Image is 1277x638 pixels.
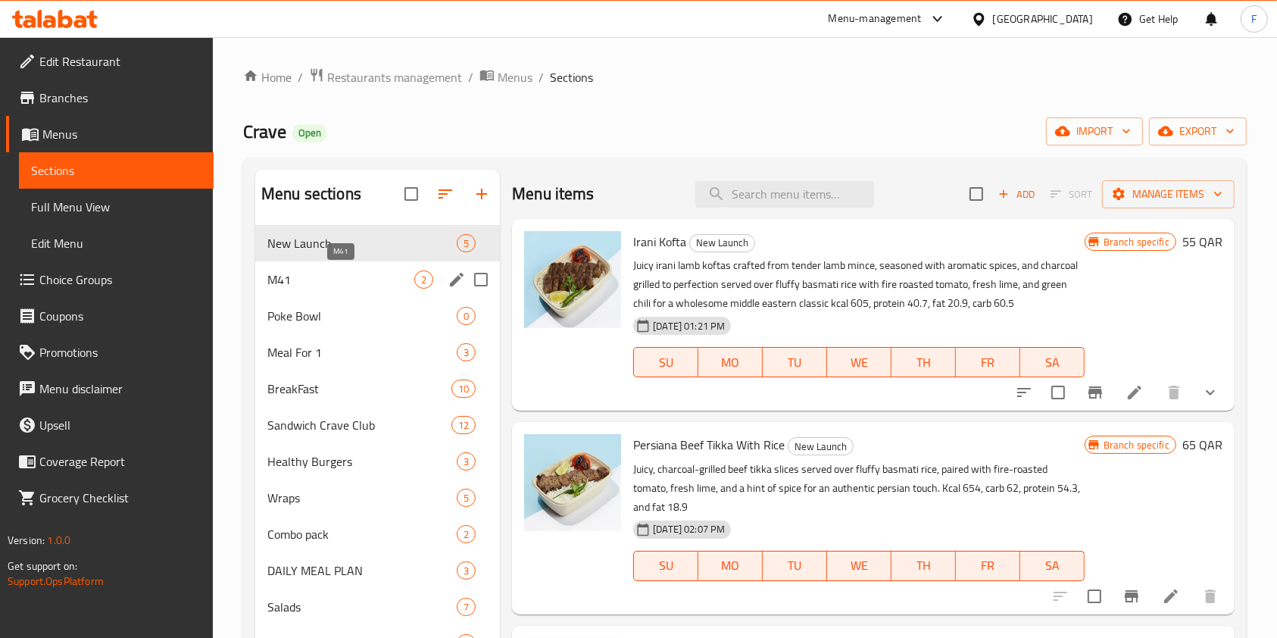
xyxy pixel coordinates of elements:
[633,460,1084,517] p: Juicy, charcoal-grilled beef tikka slices served over fluffy basmati rice, paired with fire-roast...
[1046,117,1143,145] button: import
[309,67,462,87] a: Restaurants management
[539,68,544,86] li: /
[468,68,473,86] li: /
[39,343,201,361] span: Promotions
[255,225,500,261] div: New Launch5
[1026,352,1079,374] span: SA
[255,371,500,407] div: BreakFast10
[769,555,821,577] span: TU
[479,67,532,87] a: Menus
[267,489,457,507] div: Wraps
[6,80,214,116] a: Branches
[39,307,201,325] span: Coupons
[633,347,698,377] button: SU
[6,261,214,298] a: Choice Groups
[267,380,451,398] div: BreakFast
[992,183,1041,206] span: Add item
[292,124,327,142] div: Open
[960,178,992,210] span: Select section
[42,125,201,143] span: Menus
[827,551,891,581] button: WE
[8,556,77,576] span: Get support on:
[414,271,433,289] div: items
[898,352,950,374] span: TH
[1058,122,1131,141] span: import
[39,52,201,70] span: Edit Restaurant
[640,352,692,374] span: SU
[457,527,475,542] span: 2
[996,186,1037,203] span: Add
[512,183,595,205] h2: Menu items
[31,234,201,252] span: Edit Menu
[255,334,500,371] div: Meal For 13
[457,307,476,325] div: items
[962,555,1014,577] span: FR
[243,114,286,149] span: Crave
[956,347,1020,377] button: FR
[267,416,451,434] span: Sandwich Crave Club
[6,407,214,443] a: Upsell
[633,551,698,581] button: SU
[647,319,731,333] span: [DATE] 01:21 PM
[833,352,885,374] span: WE
[1020,551,1085,581] button: SA
[788,437,854,455] div: New Launch
[633,230,686,253] span: Irani Kofta
[704,352,757,374] span: MO
[457,234,476,252] div: items
[690,234,754,252] span: New Launch
[6,443,214,480] a: Coverage Report
[698,551,763,581] button: MO
[451,380,476,398] div: items
[31,198,201,216] span: Full Menu View
[891,551,956,581] button: TH
[498,68,532,86] span: Menus
[267,561,457,580] span: DAILY MEAL PLAN
[255,298,500,334] div: Poke Bowl0
[1006,374,1042,411] button: sort-choices
[457,561,476,580] div: items
[267,307,457,325] span: Poke Bowl
[457,491,475,505] span: 5
[39,271,201,289] span: Choice Groups
[243,67,1247,87] nav: breadcrumb
[415,273,432,287] span: 2
[1192,374,1229,411] button: show more
[452,418,475,433] span: 12
[451,416,476,434] div: items
[992,183,1041,206] button: Add
[1102,180,1235,208] button: Manage items
[833,555,885,577] span: WE
[1182,231,1222,252] h6: 55 QAR
[647,522,731,536] span: [DATE] 02:07 PM
[457,309,475,324] span: 0
[267,343,457,361] span: Meal For 1
[1126,383,1144,402] a: Edit menu item
[788,438,853,455] span: New Launch
[452,382,475,396] span: 10
[327,68,462,86] span: Restaurants management
[633,433,785,456] span: Persiana Beef Tikka With Rice
[255,480,500,516] div: Wraps5
[267,598,457,616] span: Salads
[457,600,475,615] span: 7
[769,352,821,374] span: TU
[1162,587,1180,605] a: Edit menu item
[1113,578,1150,615] button: Branch-specific-item
[267,271,414,289] span: M41
[457,452,476,471] div: items
[255,443,500,480] div: Healthy Burgers3
[640,555,692,577] span: SU
[39,380,201,398] span: Menu disclaimer
[1182,434,1222,455] h6: 65 QAR
[267,452,457,471] span: Healthy Burgers
[255,552,500,589] div: DAILY MEAL PLAN3
[827,347,891,377] button: WE
[698,347,763,377] button: MO
[1097,438,1176,452] span: Branch specific
[962,352,1014,374] span: FR
[243,68,292,86] a: Home
[298,68,303,86] li: /
[457,489,476,507] div: items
